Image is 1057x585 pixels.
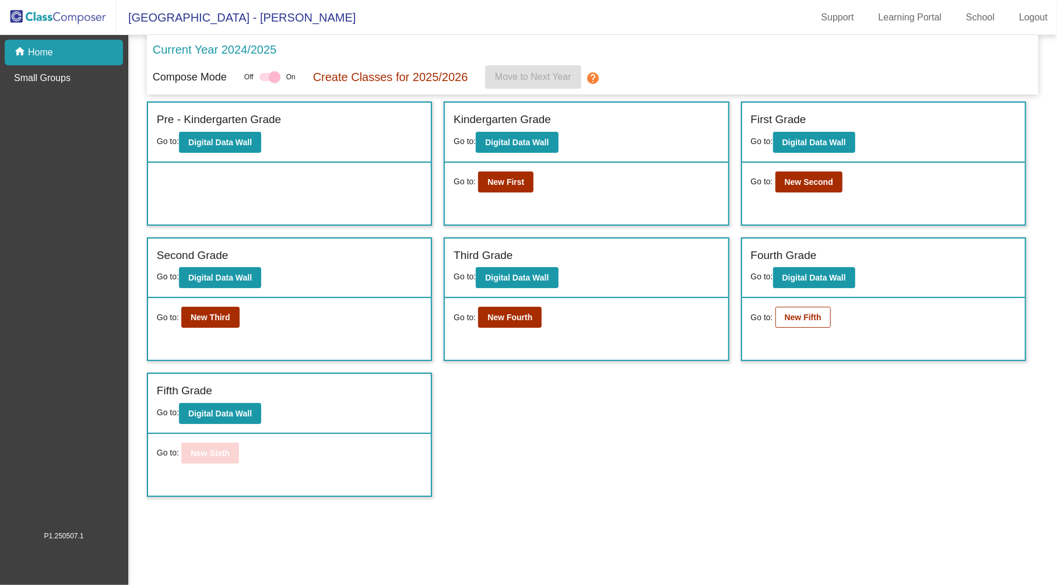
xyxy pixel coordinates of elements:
button: New Third [181,307,240,328]
span: Go to: [454,176,476,188]
span: Go to: [751,272,773,281]
label: Fifth Grade [157,383,212,400]
span: Go to: [157,272,179,281]
button: Digital Data Wall [179,132,261,153]
span: Go to: [454,136,476,146]
span: Go to: [751,176,773,188]
span: Go to: [751,311,773,324]
b: New Third [191,313,230,322]
button: New Second [775,171,842,192]
b: Digital Data Wall [188,409,252,418]
mat-icon: help [586,71,600,85]
span: Go to: [157,408,179,417]
b: New Second [785,177,833,187]
b: New Sixth [191,449,230,458]
b: Digital Data Wall [188,273,252,282]
span: Go to: [157,311,179,324]
button: New Sixth [181,443,239,464]
button: New Fifth [775,307,831,328]
b: Digital Data Wall [188,138,252,147]
a: Learning Portal [869,8,951,27]
p: Create Classes for 2025/2026 [313,68,468,86]
button: Digital Data Wall [773,267,855,288]
a: School [957,8,1004,27]
button: Digital Data Wall [773,132,855,153]
span: On [286,72,296,82]
label: Kindergarten Grade [454,111,551,128]
mat-icon: home [14,45,28,59]
button: New First [478,171,533,192]
b: Digital Data Wall [782,273,846,282]
span: [GEOGRAPHIC_DATA] - [PERSON_NAME] [117,8,356,27]
span: Go to: [751,136,773,146]
span: Go to: [454,311,476,324]
a: Logout [1010,8,1057,27]
button: New Fourth [478,307,542,328]
label: First Grade [751,111,806,128]
b: Digital Data Wall [782,138,846,147]
button: Digital Data Wall [179,267,261,288]
b: New Fifth [785,313,821,322]
label: Second Grade [157,247,229,264]
button: Digital Data Wall [179,403,261,424]
b: New Fourth [487,313,532,322]
span: Move to Next Year [496,72,572,82]
label: Third Grade [454,247,512,264]
p: Home [28,45,53,59]
span: Go to: [157,447,179,459]
a: Support [812,8,863,27]
p: Current Year 2024/2025 [153,41,276,58]
p: Small Groups [14,71,71,85]
button: Digital Data Wall [476,132,558,153]
b: Digital Data Wall [485,273,549,282]
span: Go to: [454,272,476,281]
b: New First [487,177,524,187]
button: Move to Next Year [485,65,581,89]
button: Digital Data Wall [476,267,558,288]
label: Fourth Grade [751,247,817,264]
p: Compose Mode [153,69,227,85]
span: Off [244,72,254,82]
span: Go to: [157,136,179,146]
b: Digital Data Wall [485,138,549,147]
label: Pre - Kindergarten Grade [157,111,281,128]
